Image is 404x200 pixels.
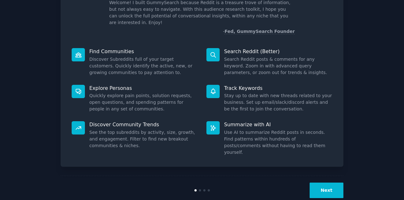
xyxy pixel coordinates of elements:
[89,92,198,112] dd: Quickly explore pain points, solution requests, open questions, and spending patterns for people ...
[224,92,332,112] dd: Stay up to date with new threads related to your business. Set up email/slack/discord alerts and ...
[89,129,198,149] dd: See the top subreddits by activity, size, growth, and engagement. Filter to find new breakout com...
[224,29,295,34] a: Fed, GummySearch Founder
[224,56,332,76] dd: Search Reddit posts & comments for any keyword. Zoom in with advanced query parameters, or zoom o...
[89,121,198,128] p: Discover Community Trends
[310,183,343,198] button: Next
[224,129,332,156] dd: Use AI to summarize Reddit posts in seconds. Find patterns within hundreds of posts/comments with...
[89,48,198,55] p: Find Communities
[223,28,295,35] div: -
[224,48,332,55] p: Search Reddit (Better)
[224,85,332,91] p: Track Keywords
[89,56,198,76] dd: Discover Subreddits full of your target customers. Quickly identify the active, new, or growing c...
[89,85,198,91] p: Explore Personas
[224,121,332,128] p: Summarize with AI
